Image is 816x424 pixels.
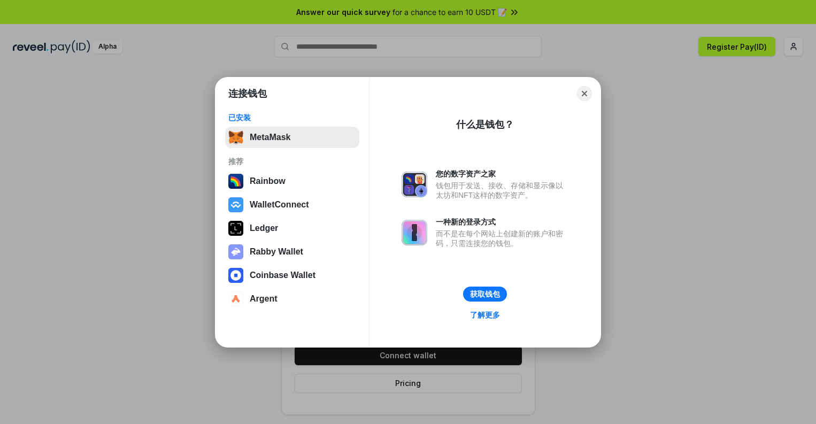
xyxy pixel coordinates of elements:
button: Coinbase Wallet [225,265,359,286]
img: svg+xml,%3Csvg%20width%3D%2228%22%20height%3D%2228%22%20viewBox%3D%220%200%2028%2028%22%20fill%3D... [228,291,243,306]
img: svg+xml,%3Csvg%20xmlns%3D%22http%3A%2F%2Fwww.w3.org%2F2000%2Fsvg%22%20width%3D%2228%22%20height%3... [228,221,243,236]
div: Rabby Wallet [250,247,303,257]
div: MetaMask [250,133,290,142]
div: 什么是钱包？ [456,118,514,131]
div: Rainbow [250,176,286,186]
div: 钱包用于发送、接收、存储和显示像以太坊和NFT这样的数字资产。 [436,181,568,200]
div: Ledger [250,223,278,233]
div: 推荐 [228,157,356,166]
button: WalletConnect [225,194,359,215]
div: 获取钱包 [470,289,500,299]
button: 获取钱包 [463,287,507,302]
img: svg+xml,%3Csvg%20xmlns%3D%22http%3A%2F%2Fwww.w3.org%2F2000%2Fsvg%22%20fill%3D%22none%22%20viewBox... [228,244,243,259]
div: 一种新的登录方式 [436,217,568,227]
img: svg+xml,%3Csvg%20xmlns%3D%22http%3A%2F%2Fwww.w3.org%2F2000%2Fsvg%22%20fill%3D%22none%22%20viewBox... [402,220,427,245]
div: WalletConnect [250,200,309,210]
div: 已安装 [228,113,356,122]
h1: 连接钱包 [228,87,267,100]
div: Argent [250,294,278,304]
img: svg+xml,%3Csvg%20width%3D%2228%22%20height%3D%2228%22%20viewBox%3D%220%200%2028%2028%22%20fill%3D... [228,197,243,212]
a: 了解更多 [464,308,506,322]
button: Rainbow [225,171,359,192]
img: svg+xml,%3Csvg%20width%3D%2228%22%20height%3D%2228%22%20viewBox%3D%220%200%2028%2028%22%20fill%3D... [228,268,243,283]
button: Rabby Wallet [225,241,359,263]
button: Argent [225,288,359,310]
img: svg+xml,%3Csvg%20fill%3D%22none%22%20height%3D%2233%22%20viewBox%3D%220%200%2035%2033%22%20width%... [228,130,243,145]
button: MetaMask [225,127,359,148]
div: 了解更多 [470,310,500,320]
div: Coinbase Wallet [250,271,315,280]
button: Ledger [225,218,359,239]
img: svg+xml,%3Csvg%20width%3D%22120%22%20height%3D%22120%22%20viewBox%3D%220%200%20120%20120%22%20fil... [228,174,243,189]
img: svg+xml,%3Csvg%20xmlns%3D%22http%3A%2F%2Fwww.w3.org%2F2000%2Fsvg%22%20fill%3D%22none%22%20viewBox... [402,172,427,197]
div: 您的数字资产之家 [436,169,568,179]
div: 而不是在每个网站上创建新的账户和密码，只需连接您的钱包。 [436,229,568,248]
button: Close [577,86,592,101]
